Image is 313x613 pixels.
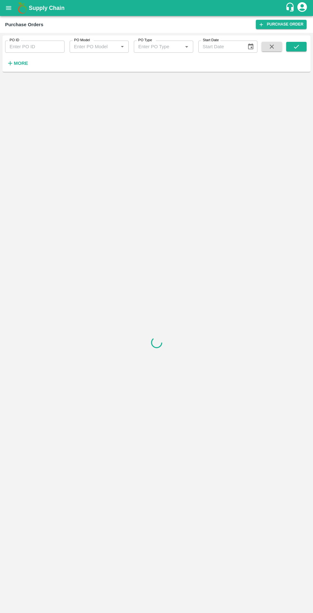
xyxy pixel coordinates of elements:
input: Enter PO ID [5,41,65,53]
div: Purchase Orders [5,20,43,29]
button: Choose date [245,41,257,53]
button: More [5,58,30,69]
button: Open [118,42,126,51]
div: customer-support [285,2,296,14]
input: Enter PO Type [136,42,181,51]
input: Enter PO Model [72,42,117,51]
a: Supply Chain [29,4,285,12]
label: PO Type [138,38,152,43]
a: Purchase Order [256,20,307,29]
label: PO Model [74,38,90,43]
b: Supply Chain [29,5,65,11]
label: PO ID [10,38,19,43]
div: account of current user [296,1,308,15]
label: Start Date [203,38,219,43]
input: Start Date [198,41,242,53]
button: open drawer [1,1,16,15]
strong: More [14,61,28,66]
button: Open [182,42,191,51]
img: logo [16,2,29,14]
